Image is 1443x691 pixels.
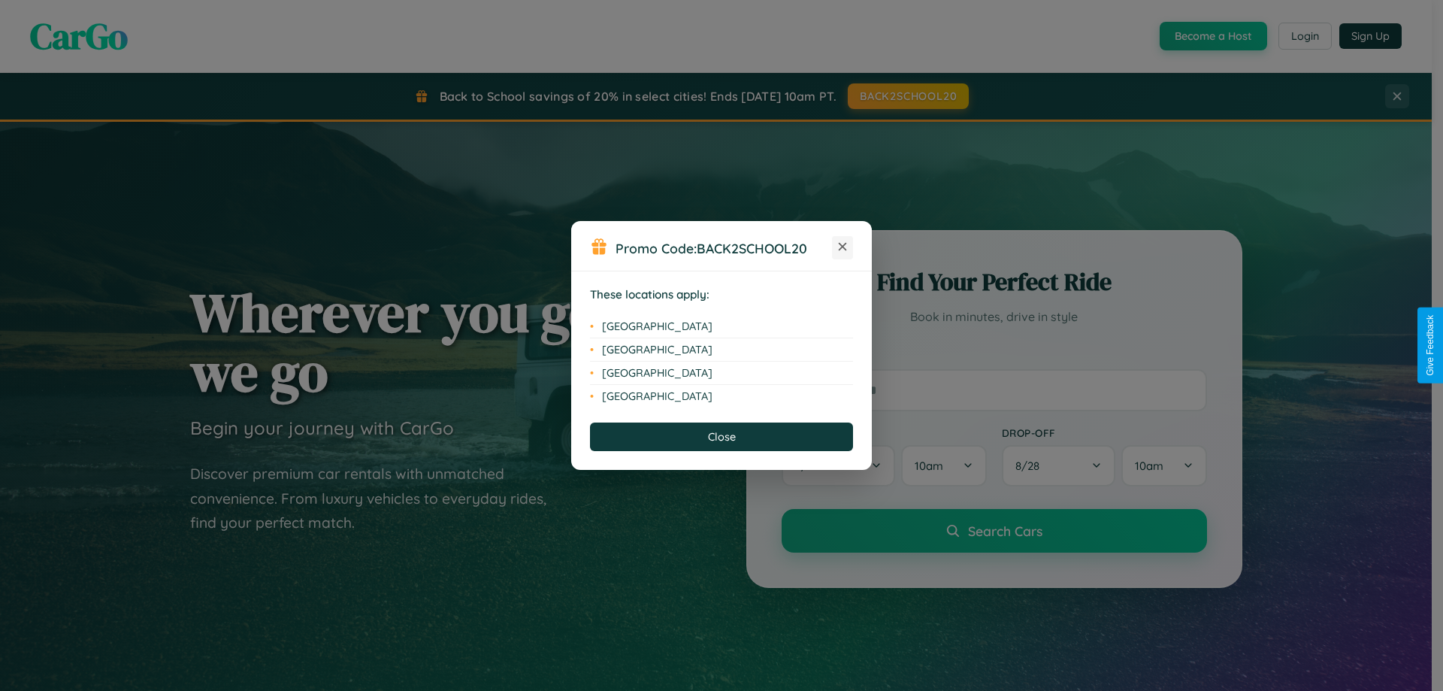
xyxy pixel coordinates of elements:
li: [GEOGRAPHIC_DATA] [590,338,853,362]
button: Close [590,423,853,451]
strong: These locations apply: [590,287,709,302]
div: Give Feedback [1425,315,1435,376]
li: [GEOGRAPHIC_DATA] [590,385,853,408]
h3: Promo Code: [616,240,832,256]
b: BACK2SCHOOL20 [697,240,807,256]
li: [GEOGRAPHIC_DATA] [590,315,853,338]
li: [GEOGRAPHIC_DATA] [590,362,853,385]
